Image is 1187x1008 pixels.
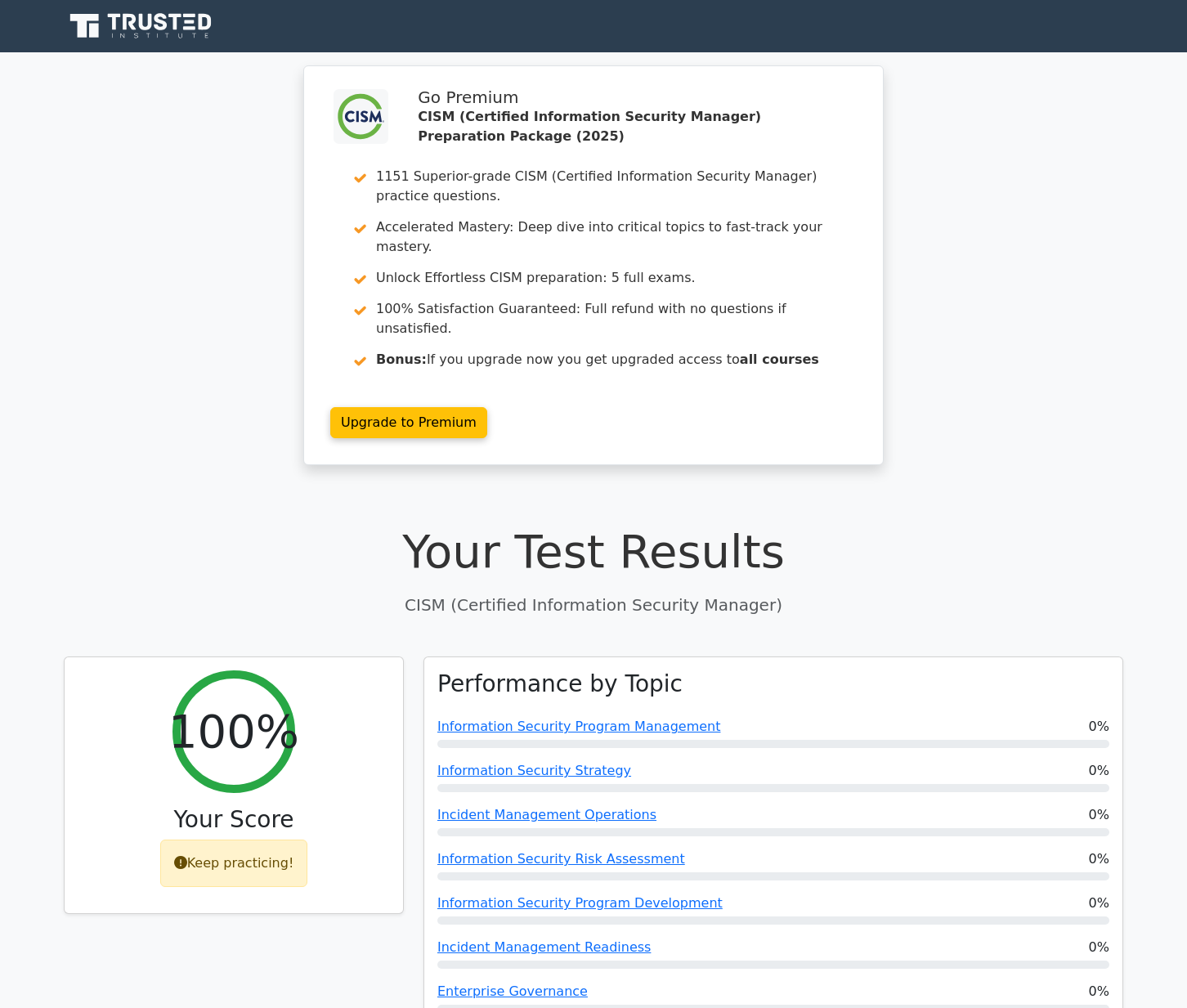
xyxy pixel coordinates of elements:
[1089,717,1109,737] span: 0%
[168,704,299,759] h2: 100%
[437,895,723,911] a: Information Security Program Development
[437,939,651,955] a: Incident Management Readiness
[437,719,720,734] a: Information Security Program Management
[1089,761,1109,781] span: 0%
[64,524,1123,579] h1: Your Test Results
[437,983,588,999] a: Enterprise Governance
[64,593,1123,617] p: CISM (Certified Information Security Manager)
[330,407,487,438] a: Upgrade to Premium
[1089,938,1109,957] span: 0%
[160,840,308,887] div: Keep practicing!
[437,851,685,867] a: Information Security Risk Assessment
[1089,894,1109,913] span: 0%
[1089,982,1109,1001] span: 0%
[1089,805,1109,825] span: 0%
[437,763,631,778] a: Information Security Strategy
[437,670,683,698] h3: Performance by Topic
[78,806,390,834] h3: Your Score
[1089,849,1109,869] span: 0%
[437,807,656,822] a: Incident Management Operations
